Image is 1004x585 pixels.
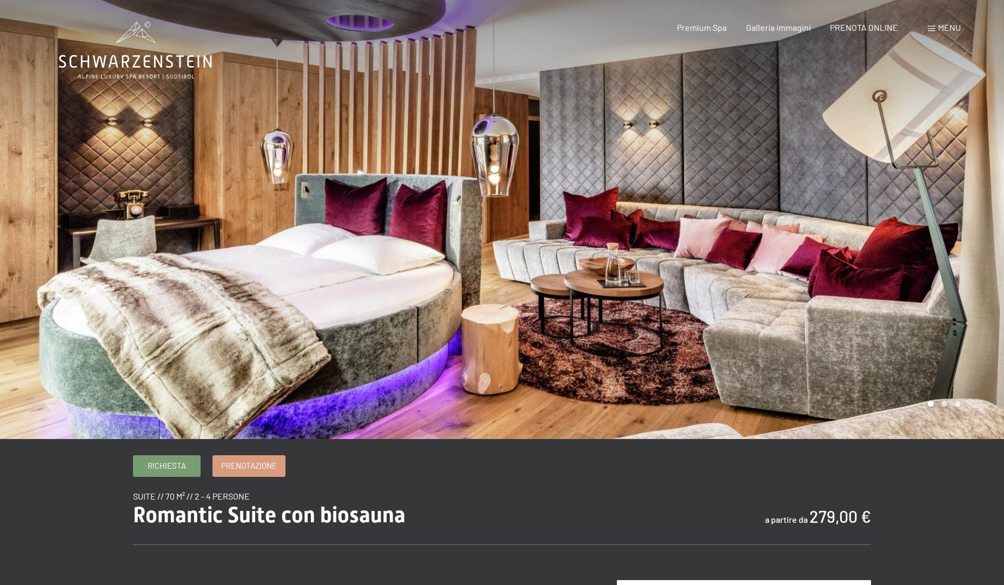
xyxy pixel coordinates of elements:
[134,456,200,476] a: Richiesta
[746,22,811,32] a: Galleria immagini
[830,22,898,32] a: PRENOTA ONLINE
[148,460,186,471] span: Richiesta
[938,22,961,32] span: Menu
[213,456,285,476] a: Prenotazione
[809,507,871,526] b: 279,00 €
[221,460,277,471] span: Prenotazione
[765,514,808,524] span: a partire da
[133,491,250,501] span: suite // 70 m² // 2 - 4 persone
[677,22,727,32] a: Premium Spa
[133,502,405,528] span: Romantic Suite con biosauna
